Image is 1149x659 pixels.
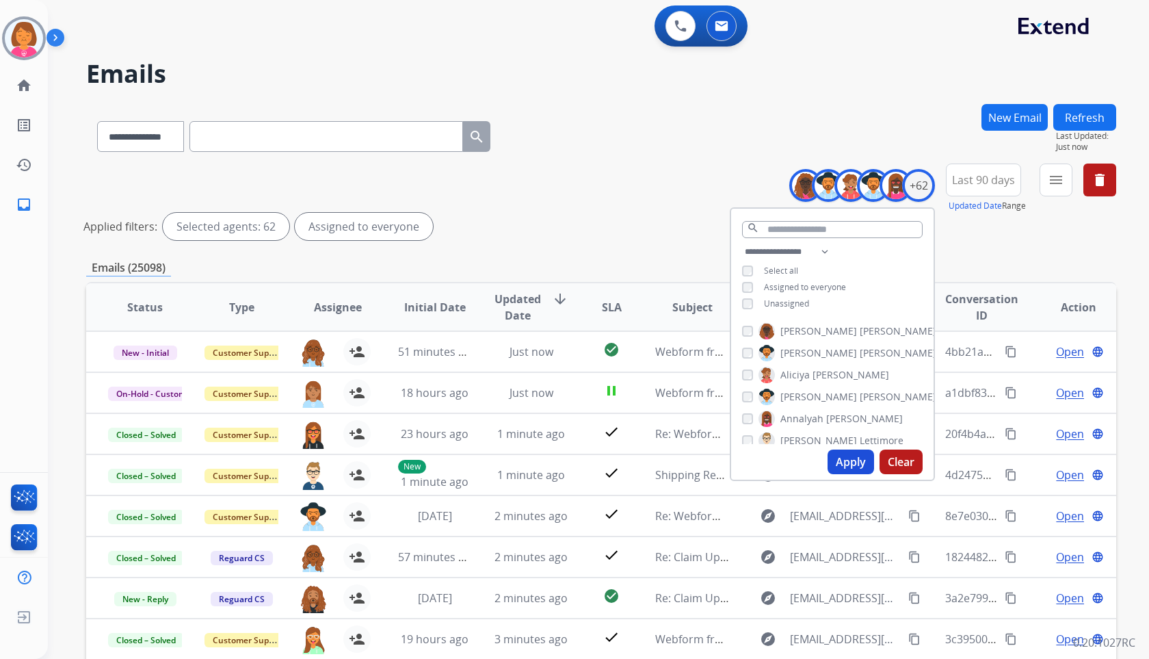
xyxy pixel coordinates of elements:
[86,60,1116,88] h2: Emails
[108,510,184,524] span: Closed – Solved
[1053,104,1116,131] button: Refresh
[494,632,568,647] span: 3 minutes ago
[949,200,1026,211] span: Range
[300,502,327,531] img: agent-avatar
[418,591,452,606] span: [DATE]
[1005,346,1017,358] mat-icon: content_copy
[1056,131,1116,142] span: Last Updated:
[300,420,327,449] img: agent-avatar
[468,129,485,145] mat-icon: search
[908,592,921,604] mat-icon: content_copy
[952,177,1015,183] span: Last 90 days
[602,299,622,315] span: SLA
[760,631,776,647] mat-icon: explore
[902,169,935,202] div: +62
[860,434,903,448] span: Lettimore
[655,632,965,647] span: Webform from [EMAIL_ADDRESS][DOMAIN_NAME] on [DATE]
[494,508,568,524] span: 2 minutes ago
[5,19,43,57] img: avatar
[204,510,293,524] span: Customer Support
[790,508,900,524] span: [EMAIL_ADDRESS][DOMAIN_NAME]
[655,344,965,359] span: Webform from [EMAIL_ADDRESS][DOMAIN_NAME] on [DATE]
[780,412,823,426] span: Annalyah
[780,434,857,448] span: [PERSON_NAME]
[229,299,254,315] span: Type
[1056,385,1084,401] span: Open
[603,341,620,358] mat-icon: check_circle
[1092,428,1104,440] mat-icon: language
[603,629,620,645] mat-icon: check
[790,631,900,647] span: [EMAIL_ADDRESS][DOMAIN_NAME]
[826,412,903,426] span: [PERSON_NAME]
[945,291,1019,324] span: Conversation ID
[1056,549,1084,565] span: Open
[1020,283,1116,331] th: Action
[790,590,900,606] span: [EMAIL_ADDRESS][DOMAIN_NAME]
[108,428,184,442] span: Closed – Solved
[300,461,327,490] img: agent-avatar
[655,467,754,482] span: Shipping Reminder
[16,77,32,94] mat-icon: home
[1005,551,1017,563] mat-icon: content_copy
[764,298,809,309] span: Unassigned
[404,299,466,315] span: Initial Date
[398,460,426,474] p: New
[418,508,452,524] span: [DATE]
[603,424,620,440] mat-icon: check
[401,474,468,489] span: 1 minute ago
[204,428,293,442] span: Customer Support
[398,550,477,565] span: 57 minutes ago
[813,368,889,382] span: [PERSON_NAME]
[1048,172,1064,188] mat-icon: menu
[86,259,171,276] p: Emails (25098)
[780,368,810,382] span: Aliciya
[114,346,177,360] span: New - Initial
[300,338,327,367] img: agent-avatar
[16,117,32,133] mat-icon: list_alt
[349,590,365,606] mat-icon: person_add
[1005,387,1017,399] mat-icon: content_copy
[108,551,184,565] span: Closed – Solved
[349,344,365,360] mat-icon: person_add
[349,385,365,401] mat-icon: person_add
[1092,469,1104,481] mat-icon: language
[349,549,365,565] mat-icon: person_add
[603,547,620,563] mat-icon: check
[108,387,202,401] span: On-Hold - Customer
[300,379,327,408] img: agent-avatar
[163,213,289,240] div: Selected agents: 62
[204,469,293,483] span: Customer Support
[349,631,365,647] mat-icon: person_add
[1092,172,1108,188] mat-icon: delete
[603,506,620,522] mat-icon: check
[108,633,184,647] span: Closed – Solved
[204,633,293,647] span: Customer Support
[1092,346,1104,358] mat-icon: language
[1073,634,1135,651] p: 0.20.1027RC
[860,390,936,404] span: [PERSON_NAME]
[1056,467,1084,483] span: Open
[497,467,565,482] span: 1 minute ago
[1056,508,1084,524] span: Open
[349,508,365,524] mat-icon: person_add
[603,588,620,604] mat-icon: check_circle
[401,632,468,647] span: 19 hours ago
[295,213,433,240] div: Assigned to everyone
[1005,469,1017,481] mat-icon: content_copy
[908,633,921,645] mat-icon: content_copy
[552,291,568,307] mat-icon: arrow_downward
[16,196,32,213] mat-icon: inbox
[603,383,620,399] mat-icon: pause
[83,218,157,235] p: Applied filters:
[880,450,923,474] button: Clear
[494,550,568,565] span: 2 minutes ago
[747,222,759,234] mat-icon: search
[603,465,620,481] mat-icon: check
[672,299,713,315] span: Subject
[764,281,846,293] span: Assigned to everyone
[211,592,273,606] span: Reguard CS
[1092,592,1104,604] mat-icon: language
[349,467,365,483] mat-icon: person_add
[780,390,857,404] span: [PERSON_NAME]
[790,549,900,565] span: [EMAIL_ADDRESS][DOMAIN_NAME]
